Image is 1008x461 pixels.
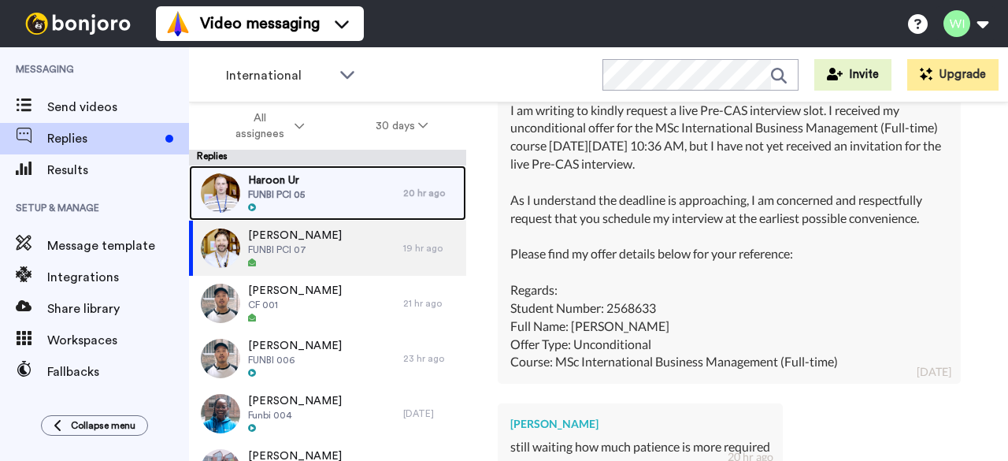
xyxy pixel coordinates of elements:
button: Invite [814,59,891,91]
a: [PERSON_NAME]FUNBI 00623 hr ago [189,331,466,386]
span: Funbi 004 [248,409,342,422]
span: FUNBI PCI 05 [248,188,305,201]
a: [PERSON_NAME]Funbi 004[DATE] [189,386,466,441]
button: All assignees [192,104,340,148]
div: Dear Pre CAS Team, I hope this message finds you well. I am writing to kindly request a live Pre-... [510,29,948,371]
div: [DATE] [403,407,458,420]
div: still waiting how much patience is more required [510,438,770,456]
span: Video messaging [200,13,320,35]
span: FUNBI PCI 07 [248,244,342,256]
span: International [226,66,332,85]
div: Replies [189,150,466,165]
div: [DATE] [917,364,951,380]
button: 30 days [340,112,464,140]
span: Results [47,161,189,180]
span: [PERSON_NAME] [248,283,342,299]
span: [PERSON_NAME] [248,393,342,409]
img: 27eae013-6e91-46e1-8cbe-64125cb1c4be-thumb.jpg [201,394,240,433]
img: 6e96bc2d-f13c-4f31-a1a5-70699ff96792-thumb.jpg [201,284,240,323]
span: Collapse menu [71,419,135,432]
button: Upgrade [907,59,999,91]
img: 20357b13-09c5-4b1e-98cd-6bacbcb48d6b-thumb.jpg [201,339,240,378]
div: 20 hr ago [403,187,458,199]
span: Send videos [47,98,189,117]
span: [PERSON_NAME] [248,228,342,244]
a: Haroon UrFUNBI PCI 0520 hr ago [189,165,466,221]
a: [PERSON_NAME]FUNBI PCI 0719 hr ago [189,221,466,276]
div: 23 hr ago [403,352,458,365]
span: Haroon Ur [248,173,305,188]
a: [PERSON_NAME]CF 00121 hr ago [189,276,466,331]
span: Replies [47,129,159,148]
img: vm-color.svg [165,11,191,36]
div: 21 hr ago [403,297,458,310]
span: All assignees [228,110,291,142]
span: FUNBI 006 [248,354,342,366]
div: [PERSON_NAME] [510,416,770,432]
span: CF 001 [248,299,342,311]
img: c09c68b7-9708-48cd-a98b-e626f11a0c1e-thumb.jpg [201,173,240,213]
span: Message template [47,236,189,255]
button: Collapse menu [41,415,148,436]
span: Fallbacks [47,362,189,381]
span: Integrations [47,268,189,287]
span: Workspaces [47,331,189,350]
span: Share library [47,299,189,318]
div: 19 hr ago [403,242,458,255]
img: bj-logo-header-white.svg [19,13,137,35]
img: 9dfb7d97-2856-4181-85e0-e99e13665e2b-thumb.jpg [201,229,240,268]
span: [PERSON_NAME] [248,338,342,354]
